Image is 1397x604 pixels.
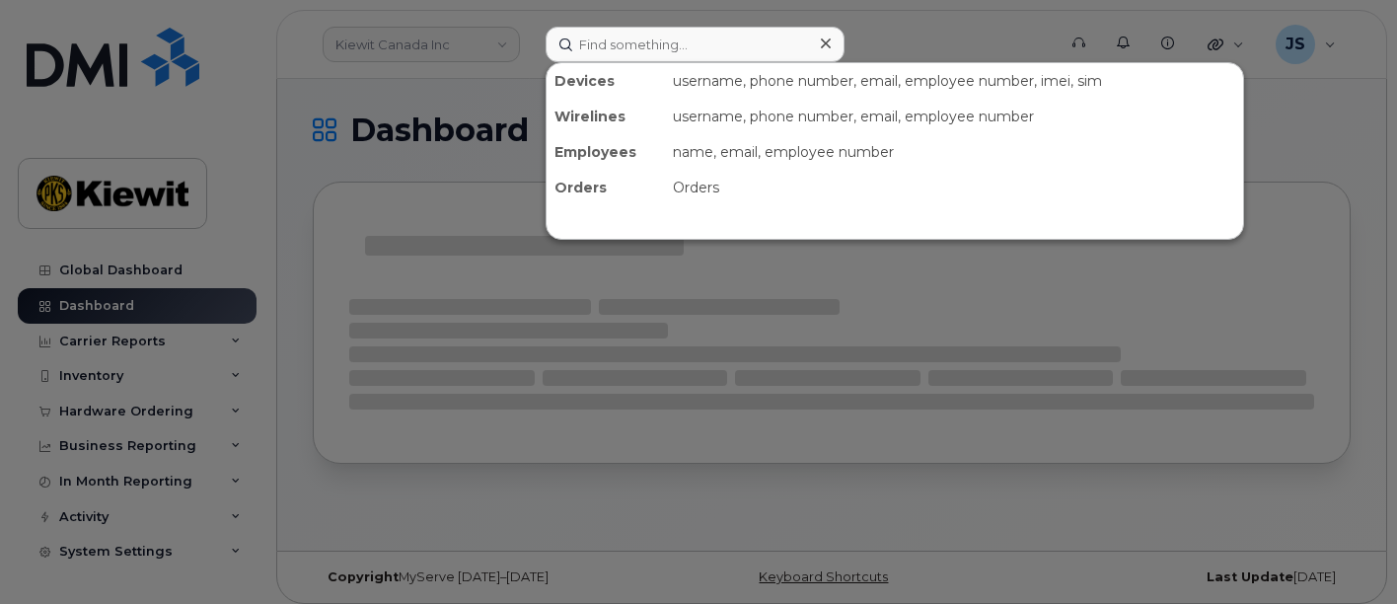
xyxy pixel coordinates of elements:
div: username, phone number, email, employee number, imei, sim [665,63,1243,99]
div: Orders [547,170,665,205]
div: Orders [665,170,1243,205]
div: username, phone number, email, employee number [665,99,1243,134]
div: name, email, employee number [665,134,1243,170]
div: Employees [547,134,665,170]
div: Wirelines [547,99,665,134]
div: Devices [547,63,665,99]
